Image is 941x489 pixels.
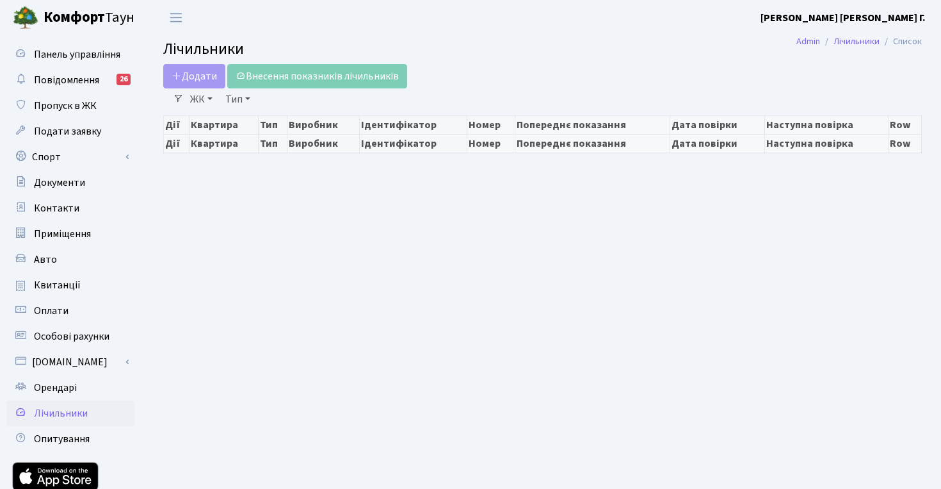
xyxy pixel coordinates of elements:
[44,7,134,29] span: Таун
[515,115,670,134] th: Попереднє показання
[760,11,926,25] b: [PERSON_NAME] [PERSON_NAME] Г.
[34,227,91,241] span: Приміщення
[467,134,515,153] th: Номер
[6,426,134,452] a: Опитування
[833,35,880,48] a: Лічильники
[287,115,359,134] th: Виробник
[359,134,467,153] th: Ідентифікатор
[6,119,134,144] a: Подати заявку
[34,124,101,138] span: Подати заявку
[172,69,217,83] span: Додати
[227,64,407,88] a: Внесення показників лічильників
[670,134,764,153] th: Дата повірки
[160,7,192,28] button: Переключити навігацію
[34,406,88,420] span: Лічильники
[6,349,134,375] a: [DOMAIN_NAME]
[6,195,134,221] a: Контакти
[34,381,77,395] span: Орендарі
[6,144,134,170] a: Спорт
[670,115,764,134] th: Дата повірки
[258,134,287,153] th: Тип
[6,93,134,119] a: Пропуск в ЖК
[6,170,134,195] a: Документи
[13,5,38,31] img: logo.png
[185,88,218,110] a: ЖК
[164,115,189,134] th: Дії
[34,47,120,62] span: Панель управління
[6,375,134,401] a: Орендарі
[760,10,926,26] a: [PERSON_NAME] [PERSON_NAME] Г.
[6,272,134,298] a: Квитанції
[34,201,79,215] span: Контакти
[764,115,888,134] th: Наступна повірка
[34,432,90,446] span: Опитування
[189,115,258,134] th: Квартира
[34,329,109,344] span: Особові рахунки
[777,28,941,55] nav: breadcrumb
[888,115,921,134] th: Row
[163,38,244,60] span: Лічильники
[6,221,134,247] a: Приміщення
[163,64,225,88] a: Додати
[34,304,68,318] span: Оплати
[515,134,670,153] th: Попереднє показання
[287,134,359,153] th: Виробник
[164,134,189,153] th: Дії
[220,88,255,110] a: Тип
[34,73,99,87] span: Повідомлення
[34,253,57,267] span: Авто
[6,298,134,324] a: Оплати
[888,134,921,153] th: Row
[6,401,134,426] a: Лічильники
[34,176,85,190] span: Документи
[189,134,258,153] th: Квартира
[34,278,81,292] span: Квитанції
[44,7,105,28] b: Комфорт
[467,115,515,134] th: Номер
[117,74,131,85] div: 26
[796,35,820,48] a: Admin
[6,324,134,349] a: Особові рахунки
[6,247,134,272] a: Авто
[6,42,134,67] a: Панель управління
[6,67,134,93] a: Повідомлення26
[34,99,97,113] span: Пропуск в ЖК
[880,35,922,49] li: Список
[359,115,467,134] th: Ідентифікатор
[258,115,287,134] th: Тип
[764,134,888,153] th: Наступна повірка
